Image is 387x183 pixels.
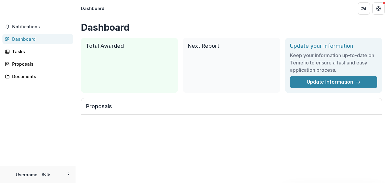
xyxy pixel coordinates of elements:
[290,76,377,88] a: Update Information
[86,43,173,49] h2: Total Awarded
[12,48,68,55] div: Tasks
[290,43,377,49] h2: Update your information
[86,103,377,115] h2: Proposals
[40,172,52,177] p: Role
[290,52,377,74] h3: Keep your information up-to-date on Temelio to ensure a fast and easy application process.
[2,34,73,44] a: Dashboard
[12,61,68,67] div: Proposals
[188,43,275,49] h2: Next Report
[358,2,370,15] button: Partners
[372,2,385,15] button: Get Help
[12,36,68,42] div: Dashboard
[65,171,72,178] button: More
[2,47,73,57] a: Tasks
[2,59,73,69] a: Proposals
[2,22,73,32] button: Notifications
[2,71,73,81] a: Documents
[16,171,37,178] p: Username
[81,22,382,33] h1: Dashboard
[12,73,68,80] div: Documents
[78,4,107,13] nav: breadcrumb
[12,24,71,29] span: Notifications
[81,5,104,12] div: Dashboard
